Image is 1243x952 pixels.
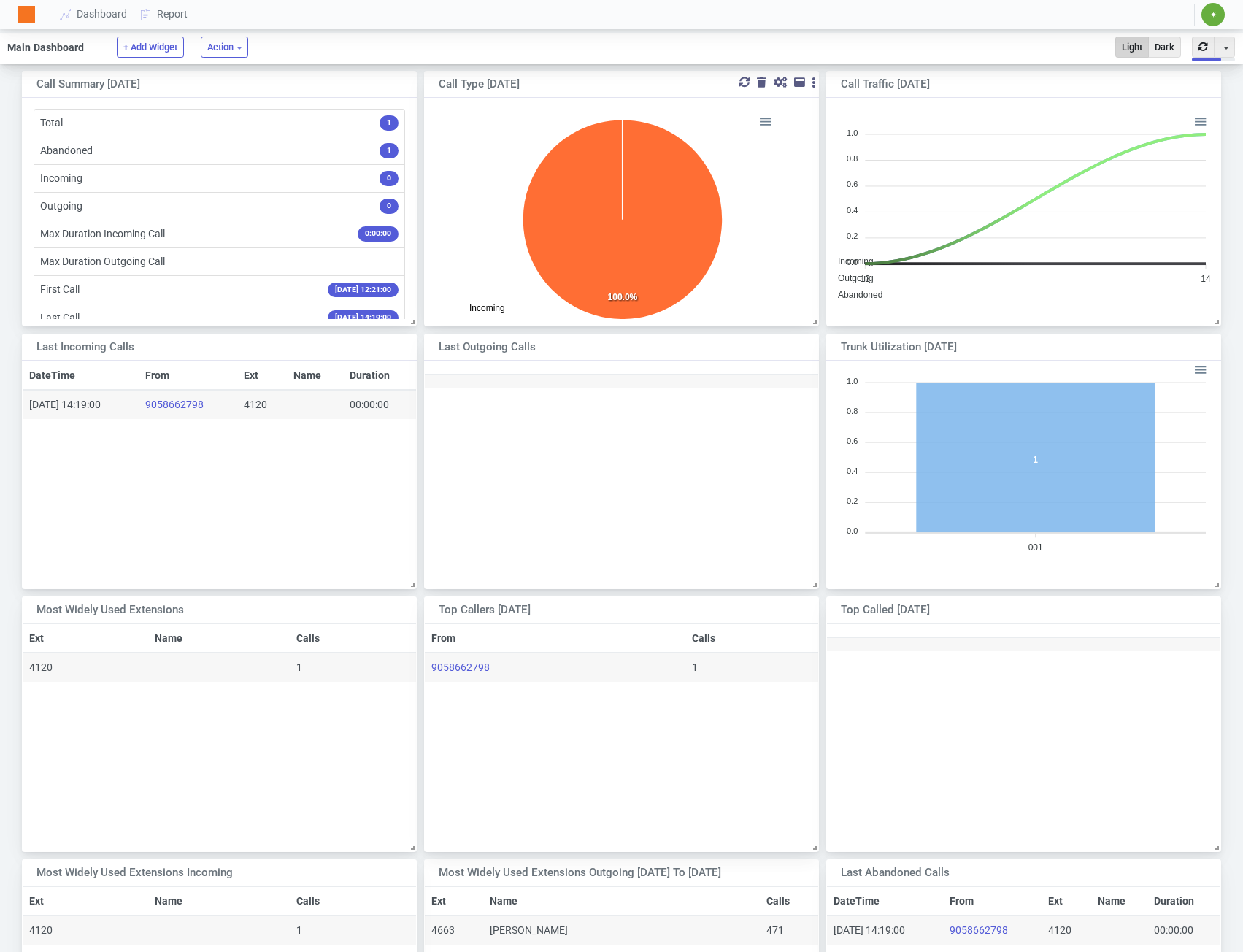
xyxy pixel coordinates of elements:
span: 0:00:00 [358,226,399,242]
div: Top Called [DATE] [841,602,1170,618]
tspan: 0.0 [847,526,858,535]
tspan: 0.6 [847,180,858,188]
div: Call Summary [DATE] [36,76,366,93]
td: 4120 [1042,915,1091,945]
li: Outgoing [34,192,405,220]
a: 9058662798 [950,924,1008,936]
tspan: 0.8 [847,154,858,163]
th: Ext [23,623,149,653]
span: Incoming [469,303,505,313]
li: Incoming [34,164,405,193]
th: Name [287,361,343,390]
tspan: 0.6 [847,436,858,445]
span: 1 [380,143,399,158]
li: Max Duration Outgoing Call [34,247,405,276]
th: From [943,886,1042,915]
button: Action [201,37,248,58]
div: Menu [758,113,770,126]
td: 00:00:00 [1147,915,1220,945]
tspan: 0.2 [847,496,858,505]
tspan: 0.8 [847,406,858,415]
tspan: 001 [1028,542,1043,553]
span: Incoming [838,256,874,266]
th: Ext [23,886,149,915]
td: 00:00:00 [343,390,416,419]
td: 1 [290,915,416,945]
a: Dashboard [54,1,134,28]
tspan: 0.2 [847,231,858,240]
button: + Add Widget [117,37,184,58]
li: Last Call [34,304,405,332]
span: Outgoing [838,273,874,283]
div: Call Traffic [DATE] [841,76,1170,93]
div: Most Widely Used Extensions Outgoing [DATE] to [DATE] [439,864,768,881]
tspan: 0.4 [847,206,858,215]
div: Call Type [DATE] [439,76,768,93]
td: 1 [290,653,416,682]
th: Duration [343,361,416,390]
div: Most Widely Used Extensions Incoming [36,864,366,881]
td: 1 [685,653,818,682]
th: From [425,623,685,653]
th: Calls [760,886,818,915]
div: Last Outgoing Calls [439,339,768,356]
th: Calls [290,886,416,915]
tspan: 1.0 [847,376,858,385]
tspan: 0.4 [847,466,858,475]
div: Menu [1193,113,1206,126]
a: Report [134,1,195,28]
span: ✷ [1210,10,1217,19]
td: [DATE] 14:19:00 [827,915,943,945]
span: Abandoned [838,290,882,300]
tspan: 12 [861,274,871,284]
td: 4120 [23,653,149,682]
th: Name [149,886,290,915]
th: Calls [290,623,416,653]
tspan: 1.0 [847,128,858,137]
span: 0 [380,199,399,214]
div: Last Incoming Calls [36,339,366,356]
th: Ext [425,886,483,915]
button: ✷ [1201,2,1225,27]
li: Abandoned [34,137,405,165]
li: Max Duration Incoming Call [34,220,405,248]
th: Calls [685,623,818,653]
th: Name [149,623,290,653]
tspan: 0.0 [847,258,858,266]
button: Light [1115,37,1149,58]
div: Menu [1193,361,1206,374]
th: Ext [237,361,287,390]
td: [DATE] 14:19:00 [23,390,139,419]
a: 9058662798 [431,661,490,673]
li: Total [34,109,405,137]
th: Name [483,886,760,915]
span: 0 [380,171,399,186]
td: 4663 [425,915,483,945]
th: Duration [1147,886,1220,915]
td: 4120 [237,390,287,419]
img: Logo [18,6,35,23]
th: DateTime [23,361,139,390]
div: Most Widely Used Extensions [36,602,366,618]
li: First Call [34,275,405,304]
td: [PERSON_NAME] [483,915,760,945]
th: From [139,361,237,390]
tspan: 14 [1201,274,1211,284]
a: 9058662798 [145,399,204,410]
th: Name [1091,886,1147,915]
span: [DATE] 12:21:00 [328,283,399,298]
div: Top Callers [DATE] [439,602,768,618]
span: 1 [380,115,399,131]
button: Dark [1148,37,1181,58]
th: DateTime [827,886,943,915]
div: Last Abandoned Calls [841,864,1170,881]
td: 471 [760,915,818,945]
div: Trunk Utilization [DATE] [841,339,1170,356]
th: Ext [1042,886,1091,915]
td: 4120 [23,915,149,945]
span: [DATE] 14:19:00 [328,310,399,326]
